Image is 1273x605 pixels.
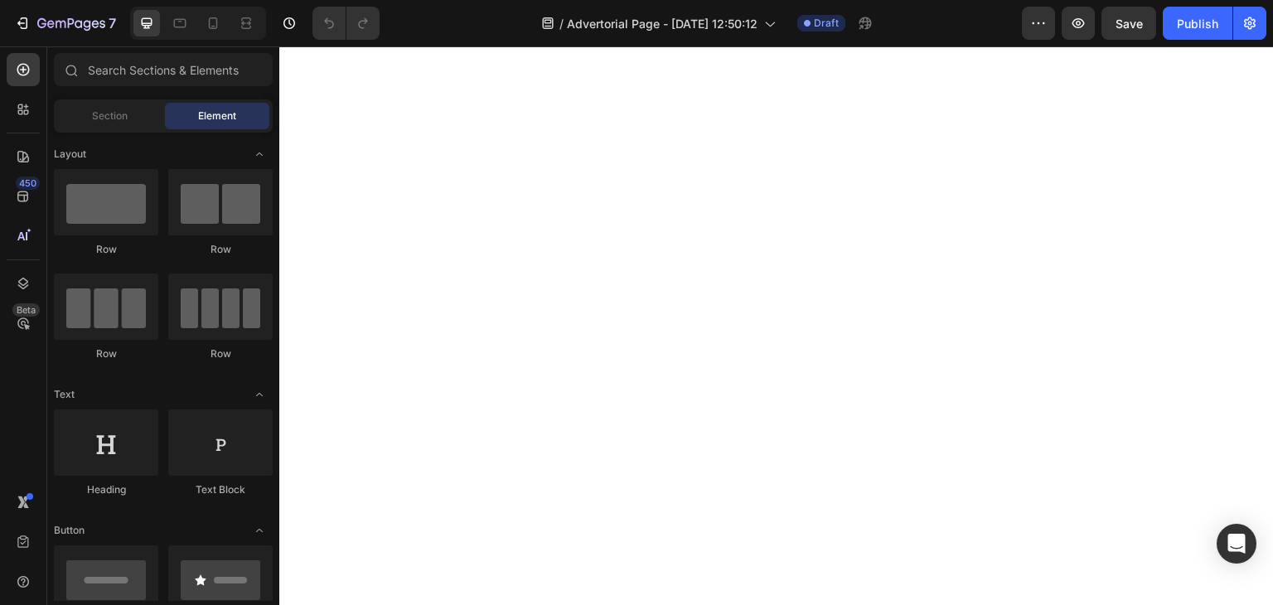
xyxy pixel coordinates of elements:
[1101,7,1156,40] button: Save
[312,7,380,40] div: Undo/Redo
[54,53,273,86] input: Search Sections & Elements
[168,242,273,257] div: Row
[168,482,273,497] div: Text Block
[246,381,273,408] span: Toggle open
[12,303,40,317] div: Beta
[54,387,75,402] span: Text
[16,177,40,190] div: 450
[54,523,85,538] span: Button
[246,517,273,544] span: Toggle open
[109,13,116,33] p: 7
[168,346,273,361] div: Row
[7,7,123,40] button: 7
[54,147,86,162] span: Layout
[1116,17,1143,31] span: Save
[54,482,158,497] div: Heading
[1177,15,1218,32] div: Publish
[198,109,236,123] span: Element
[1163,7,1232,40] button: Publish
[92,109,128,123] span: Section
[567,15,758,32] span: Advertorial Page - [DATE] 12:50:12
[54,242,158,257] div: Row
[814,16,839,31] span: Draft
[559,15,564,32] span: /
[1217,524,1256,564] div: Open Intercom Messenger
[54,346,158,361] div: Row
[246,141,273,167] span: Toggle open
[279,46,1273,605] iframe: Design area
